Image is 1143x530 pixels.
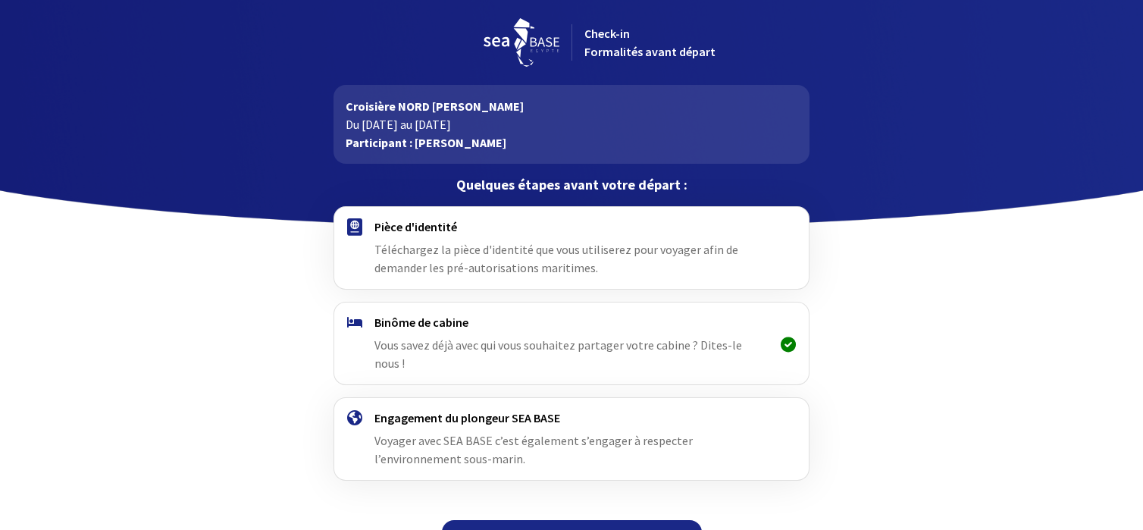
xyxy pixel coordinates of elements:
[347,410,362,425] img: engagement.svg
[374,242,738,275] span: Téléchargez la pièce d'identité que vous utiliserez pour voyager afin de demander les pré-autoris...
[347,218,362,236] img: passport.svg
[584,26,716,59] span: Check-in Formalités avant départ
[374,410,768,425] h4: Engagement du plongeur SEA BASE
[347,317,362,328] img: binome.svg
[374,315,768,330] h4: Binôme de cabine
[374,219,768,234] h4: Pièce d'identité
[346,115,797,133] p: Du [DATE] au [DATE]
[346,133,797,152] p: Participant : [PERSON_NAME]
[346,97,797,115] p: Croisière NORD [PERSON_NAME]
[334,176,809,194] p: Quelques étapes avant votre départ :
[374,433,693,466] span: Voyager avec SEA BASE c’est également s’engager à respecter l’environnement sous-marin.
[374,337,742,371] span: Vous savez déjà avec qui vous souhaitez partager votre cabine ? Dites-le nous !
[484,18,559,67] img: logo_seabase.svg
